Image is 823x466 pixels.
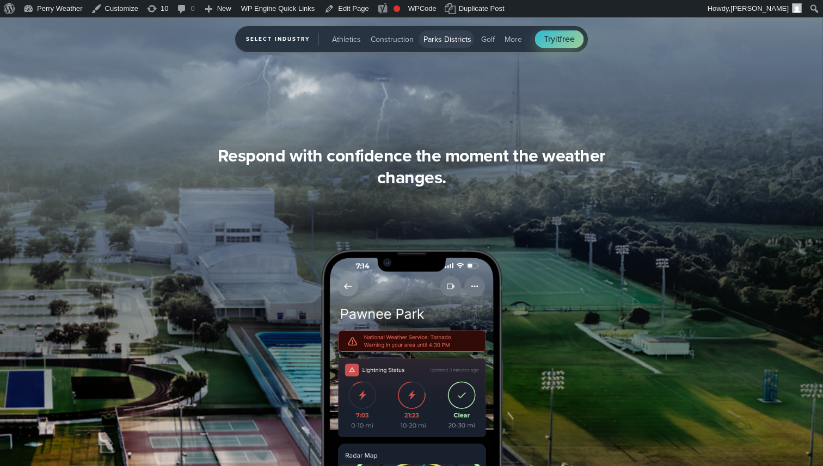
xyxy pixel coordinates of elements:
[366,30,418,48] button: Construction
[477,30,499,48] button: Golf
[328,30,365,48] button: Athletics
[481,34,495,45] span: Golf
[500,30,526,48] button: More
[202,145,621,188] h3: Respond with confidence the moment the weather changes.
[544,33,574,46] span: Try free
[555,33,560,45] span: it
[535,30,583,48] a: Tryitfree
[394,5,400,12] div: Focus keyphrase not set
[371,34,414,45] span: Construction
[423,34,471,45] span: Parks Districts
[419,30,476,48] button: Parks Districts
[505,34,522,45] span: More
[246,33,319,46] span: Select Industry
[730,4,789,13] span: [PERSON_NAME]
[332,34,361,45] span: Athletics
